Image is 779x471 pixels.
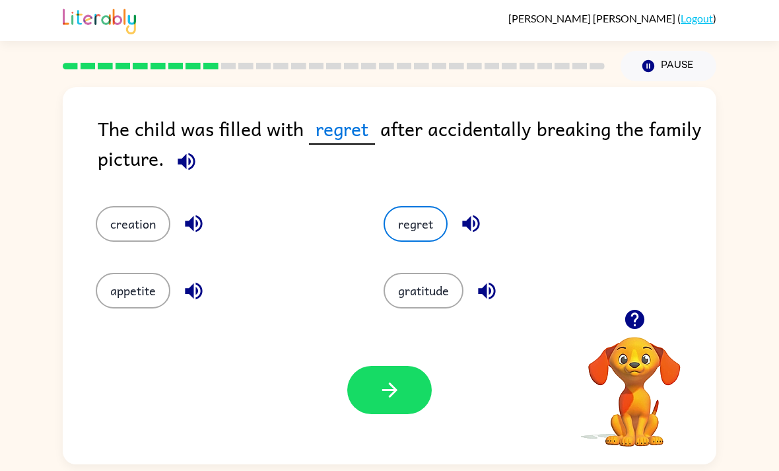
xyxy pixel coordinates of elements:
[63,5,136,34] img: Literably
[96,273,170,308] button: appetite
[309,114,375,145] span: regret
[96,206,170,242] button: creation
[384,273,463,308] button: gratitude
[508,12,716,24] div: ( )
[98,114,716,180] div: The child was filled with after accidentally breaking the family picture.
[508,12,677,24] span: [PERSON_NAME] [PERSON_NAME]
[681,12,713,24] a: Logout
[568,316,700,449] video: Your browser must support playing .mp4 files to use Literably. Please try using another browser.
[384,206,448,242] button: regret
[621,51,716,81] button: Pause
